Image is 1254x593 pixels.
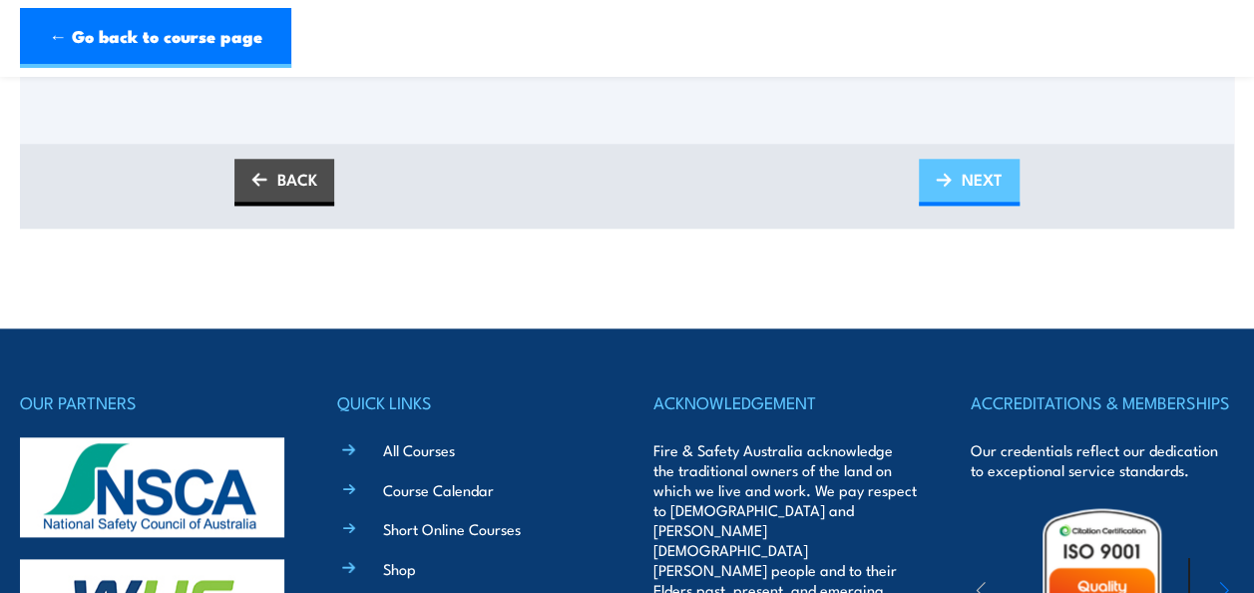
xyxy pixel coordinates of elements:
[20,437,284,537] img: nsca-logo-footer
[919,159,1020,206] a: NEXT
[383,479,494,500] a: Course Calendar
[383,518,521,539] a: Short Online Courses
[337,388,602,416] h4: QUICK LINKS
[971,440,1235,480] p: Our credentials reflect our dedication to exceptional service standards.
[383,558,416,579] a: Shop
[234,159,334,206] a: BACK
[20,388,284,416] h4: OUR PARTNERS
[20,8,291,68] a: ← Go back to course page
[971,388,1235,416] h4: ACCREDITATIONS & MEMBERSHIPS
[653,388,918,416] h4: ACKNOWLEDGEMENT
[962,153,1003,206] span: NEXT
[383,439,455,460] a: All Courses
